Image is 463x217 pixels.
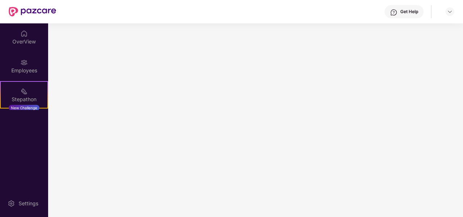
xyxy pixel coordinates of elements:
[447,9,453,15] img: svg+xml;base64,PHN2ZyBpZD0iRHJvcGRvd24tMzJ4MzIiIHhtbG5zPSJodHRwOi8vd3d3LnczLm9yZy8yMDAwL3N2ZyIgd2...
[390,9,397,16] img: svg+xml;base64,PHN2ZyBpZD0iSGVscC0zMngzMiIgeG1sbnM9Imh0dHA6Ly93d3cudzMub3JnLzIwMDAvc3ZnIiB3aWR0aD...
[9,105,39,111] div: New Challenge
[20,30,28,37] img: svg+xml;base64,PHN2ZyBpZD0iSG9tZSIgeG1sbnM9Imh0dHA6Ly93d3cudzMub3JnLzIwMDAvc3ZnIiB3aWR0aD0iMjAiIG...
[9,7,56,16] img: New Pazcare Logo
[8,200,15,207] img: svg+xml;base64,PHN2ZyBpZD0iU2V0dGluZy0yMHgyMCIgeG1sbnM9Imh0dHA6Ly93d3cudzMub3JnLzIwMDAvc3ZnIiB3aW...
[16,200,40,207] div: Settings
[20,59,28,66] img: svg+xml;base64,PHN2ZyBpZD0iRW1wbG95ZWVzIiB4bWxucz0iaHR0cDovL3d3dy53My5vcmcvMjAwMC9zdmciIHdpZHRoPS...
[400,9,418,15] div: Get Help
[20,88,28,95] img: svg+xml;base64,PHN2ZyB4bWxucz0iaHR0cDovL3d3dy53My5vcmcvMjAwMC9zdmciIHdpZHRoPSIyMSIgaGVpZ2h0PSIyMC...
[1,96,47,103] div: Stepathon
